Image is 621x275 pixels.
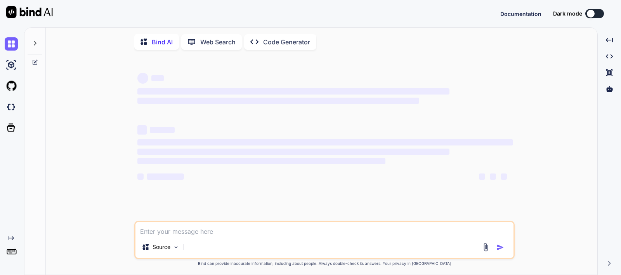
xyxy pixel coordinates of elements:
span: ‌ [150,127,175,133]
img: attachment [481,243,490,252]
p: Web Search [200,37,236,47]
span: ‌ [137,139,513,145]
p: Source [153,243,170,251]
button: Documentation [500,10,541,18]
span: ‌ [151,75,164,81]
span: ‌ [137,158,385,164]
img: Pick Models [173,244,179,250]
img: Bind AI [6,6,53,18]
span: Dark mode [553,10,582,18]
img: darkCloudIdeIcon [5,100,18,114]
span: ‌ [137,125,147,135]
span: ‌ [490,173,496,180]
p: Code Generator [263,37,310,47]
img: githubLight [5,79,18,93]
span: ‌ [137,149,449,155]
span: ‌ [137,73,148,84]
span: ‌ [501,173,507,180]
span: ‌ [137,98,419,104]
img: ai-studio [5,58,18,72]
p: Bind can provide inaccurate information, including about people. Always double-check its answers.... [134,261,515,266]
span: ‌ [137,88,449,95]
span: ‌ [147,173,184,180]
span: ‌ [479,173,485,180]
p: Bind AI [152,37,173,47]
img: chat [5,37,18,51]
span: Documentation [500,11,541,17]
span: ‌ [137,173,144,180]
img: icon [496,243,504,251]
